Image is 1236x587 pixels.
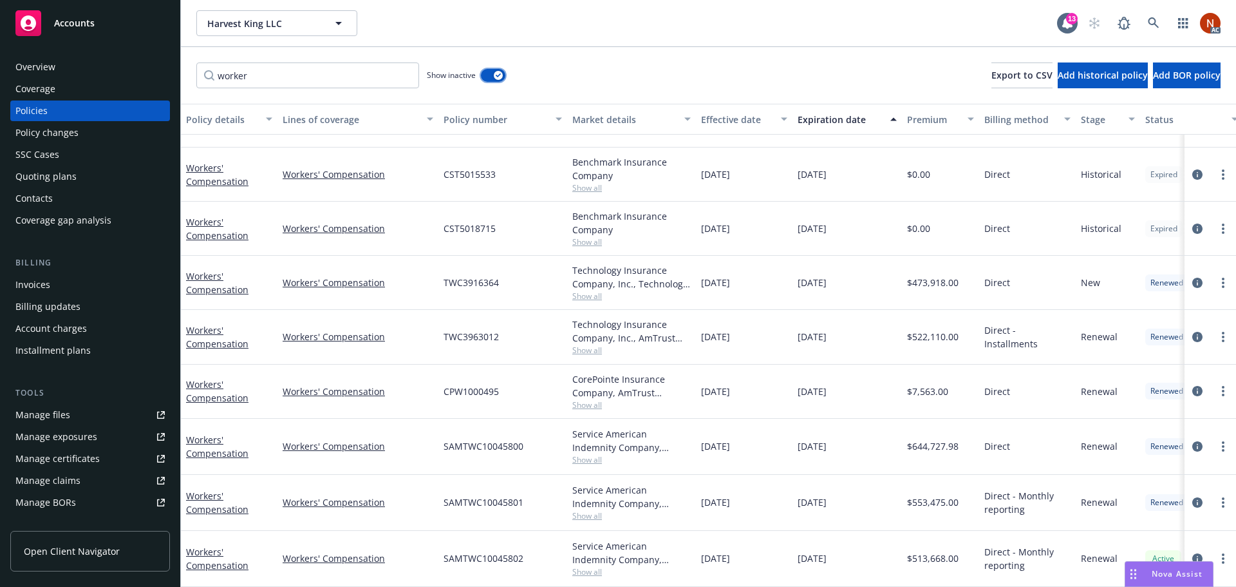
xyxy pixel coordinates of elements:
a: Workers' Compensation [283,385,433,398]
span: Direct - Monthly reporting [984,489,1071,516]
a: more [1215,495,1231,510]
button: Export to CSV [991,63,1053,88]
a: more [1215,383,1231,399]
span: Expired [1150,223,1177,235]
a: more [1215,329,1231,345]
a: Workers' Compensation [283,222,433,235]
a: Workers' Compensation [283,496,433,509]
div: Manage exposures [15,427,97,447]
div: Stage [1081,113,1121,126]
div: Tools [10,387,170,399]
span: [DATE] [798,330,827,343]
a: Invoices [10,274,170,295]
span: Harvest King LLC [207,17,319,30]
span: Show all [572,566,691,577]
span: [DATE] [701,439,730,453]
span: Renewal [1081,496,1118,509]
span: $553,475.00 [907,496,959,509]
span: $0.00 [907,168,930,181]
div: Policy number [444,113,548,126]
span: Show all [572,454,691,465]
span: Accounts [54,18,95,28]
input: Filter by keyword... [196,63,419,88]
div: Service American Indemnity Company, Service American Indemnity Company, Method Insurance [572,539,691,566]
a: Policies [10,101,170,121]
div: Service American Indemnity Company, Service American Indemnity Company, Method Insurance [572,427,691,454]
div: Coverage [15,79,55,99]
span: $644,727.98 [907,439,959,453]
span: [DATE] [798,385,827,398]
div: Account charges [15,318,87,339]
a: Switch app [1170,10,1196,36]
span: Add historical policy [1058,69,1148,81]
a: Overview [10,57,170,77]
span: $473,918.00 [907,276,959,289]
a: circleInformation [1190,167,1205,182]
a: more [1215,275,1231,291]
span: Renewed [1150,277,1183,289]
div: SSC Cases [15,144,59,165]
a: Workers' Compensation [186,546,248,572]
a: Workers' Compensation [283,552,433,565]
span: Add BOR policy [1153,69,1221,81]
a: Installment plans [10,340,170,361]
span: SAMTWC10045800 [444,439,523,453]
a: circleInformation [1190,329,1205,345]
div: Benchmark Insurance Company [572,155,691,182]
span: SAMTWC10045802 [444,552,523,565]
span: CST5018715 [444,222,496,235]
span: Open Client Navigator [24,544,120,558]
a: Workers' Compensation [283,439,433,453]
a: Account charges [10,318,170,339]
button: Policy details [181,104,277,135]
div: Benchmark Insurance Company [572,209,691,236]
span: $522,110.00 [907,330,959,343]
div: Technology Insurance Company, Inc., Technology Insurance Company, Risico Insurance Services [572,264,691,291]
div: Market details [572,113,677,126]
span: Expired [1150,169,1177,180]
span: [DATE] [798,276,827,289]
a: Report a Bug [1111,10,1137,36]
span: Direct [984,276,1010,289]
span: [DATE] [798,439,827,453]
span: [DATE] [798,552,827,565]
span: [DATE] [798,496,827,509]
div: Invoices [15,274,50,295]
img: photo [1200,13,1221,34]
div: Quoting plans [15,166,77,187]
button: Stage [1076,104,1140,135]
a: more [1215,439,1231,454]
button: Expiration date [792,104,902,135]
div: 13 [1066,13,1078,24]
div: Policy changes [15,122,79,143]
button: Policy number [438,104,567,135]
span: Direct - Installments [984,323,1071,351]
a: circleInformation [1190,551,1205,566]
div: Billing method [984,113,1056,126]
div: Service American Indemnity Company, Service American Indemnity Company, Method Insurance [572,483,691,510]
div: Drag to move [1125,562,1141,586]
div: CorePointe Insurance Company, AmTrust Financial Services, Risico Insurance Services, Inc. [572,372,691,399]
span: Historical [1081,222,1121,235]
a: Workers' Compensation [186,378,248,404]
a: Billing updates [10,296,170,317]
a: Manage BORs [10,492,170,513]
span: [DATE] [701,385,730,398]
span: Renewed [1150,385,1183,397]
span: Renewed [1150,497,1183,508]
span: $7,563.00 [907,385,948,398]
div: Manage BORs [15,492,76,513]
div: Effective date [701,113,773,126]
span: Direct [984,439,1010,453]
a: Manage exposures [10,427,170,447]
span: [DATE] [701,496,730,509]
span: Show inactive [427,70,476,81]
span: Historical [1081,168,1121,181]
a: Workers' Compensation [283,276,433,289]
span: TWC3963012 [444,330,499,343]
a: Workers' Compensation [283,168,433,181]
div: Contacts [15,188,53,209]
button: Effective date [696,104,792,135]
div: Manage files [15,405,70,425]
